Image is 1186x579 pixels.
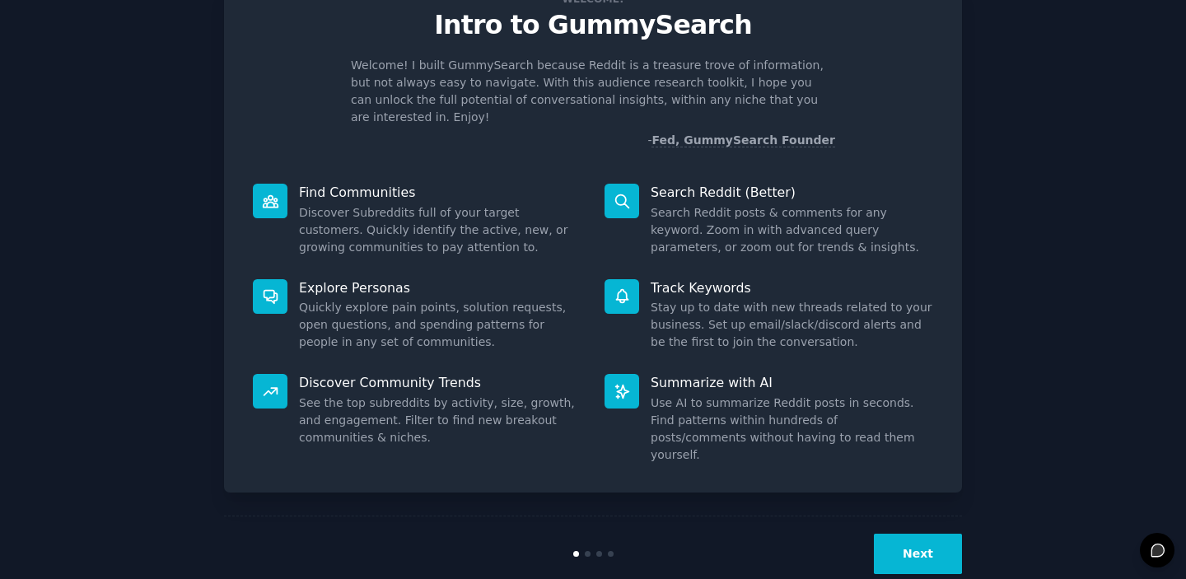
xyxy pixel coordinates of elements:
[299,204,581,256] dd: Discover Subreddits full of your target customers. Quickly identify the active, new, or growing c...
[651,184,933,201] p: Search Reddit (Better)
[299,279,581,297] p: Explore Personas
[651,374,933,391] p: Summarize with AI
[299,299,581,351] dd: Quickly explore pain points, solution requests, open questions, and spending patterns for people ...
[299,184,581,201] p: Find Communities
[299,395,581,446] dd: See the top subreddits by activity, size, growth, and engagement. Filter to find new breakout com...
[651,133,835,147] a: Fed, GummySearch Founder
[351,57,835,126] p: Welcome! I built GummySearch because Reddit is a treasure trove of information, but not always ea...
[299,374,581,391] p: Discover Community Trends
[874,534,962,574] button: Next
[651,299,933,351] dd: Stay up to date with new threads related to your business. Set up email/slack/discord alerts and ...
[651,395,933,464] dd: Use AI to summarize Reddit posts in seconds. Find patterns within hundreds of posts/comments with...
[651,204,933,256] dd: Search Reddit posts & comments for any keyword. Zoom in with advanced query parameters, or zoom o...
[651,279,933,297] p: Track Keywords
[241,11,945,40] p: Intro to GummySearch
[647,132,835,149] div: -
